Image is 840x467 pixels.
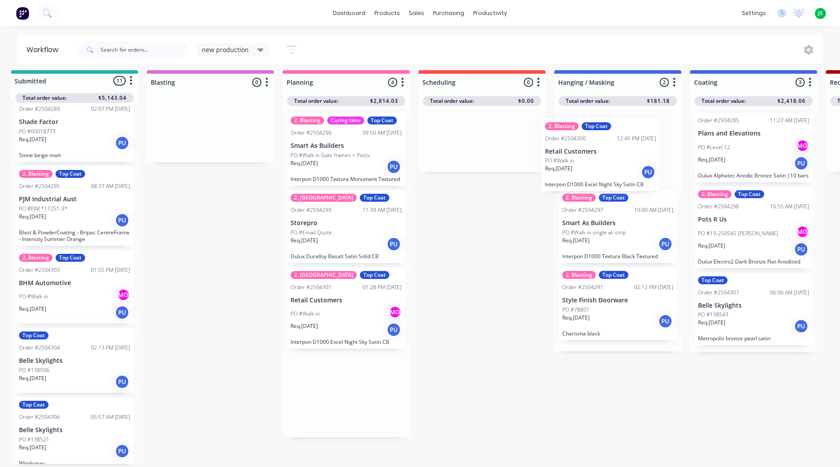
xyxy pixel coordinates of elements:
[422,78,509,87] input: Enter column name…
[294,97,338,105] span: Total order value:
[13,76,46,86] div: Submitted
[469,7,511,20] div: productivity
[388,78,397,87] span: 4
[202,45,249,54] span: new production
[818,9,823,17] span: JS
[777,97,806,105] span: $2,418.06
[430,97,474,105] span: Total order value:
[101,41,188,59] input: Search for orders...
[429,7,469,20] div: purchasing
[329,7,370,20] a: dashboard
[26,45,63,55] div: Workflow
[287,78,373,87] input: Enter column name…
[370,97,398,105] span: $2,814.03
[524,78,533,87] span: 0
[647,97,670,105] span: $181.18
[98,94,127,102] span: $5,143.04
[22,94,67,102] span: Total order value:
[558,78,645,87] input: Enter column name…
[370,7,404,20] div: products
[702,97,746,105] span: Total order value:
[518,97,534,105] span: $0.00
[566,97,610,105] span: Total order value:
[795,78,805,87] span: 3
[113,76,126,85] span: 11
[252,78,261,87] span: 0
[737,7,770,20] div: settings
[16,7,29,20] img: Factory
[404,7,429,20] div: sales
[694,78,781,87] input: Enter column name…
[660,78,669,87] span: 2
[151,78,238,87] input: Enter column name…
